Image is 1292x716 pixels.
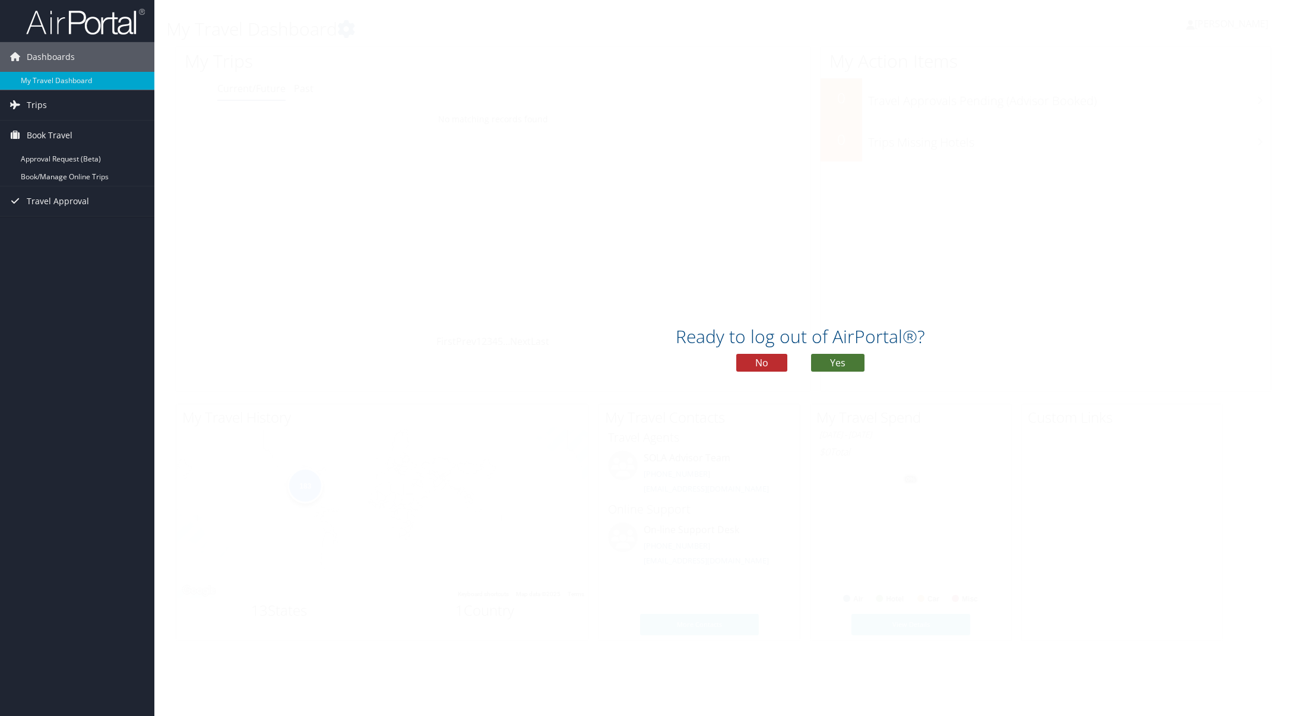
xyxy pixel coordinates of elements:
span: Book Travel [27,121,72,150]
span: Dashboards [27,42,75,72]
img: airportal-logo.png [26,8,145,36]
span: Trips [27,90,47,120]
button: Yes [811,354,864,372]
button: No [736,354,787,372]
span: Travel Approval [27,186,89,216]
